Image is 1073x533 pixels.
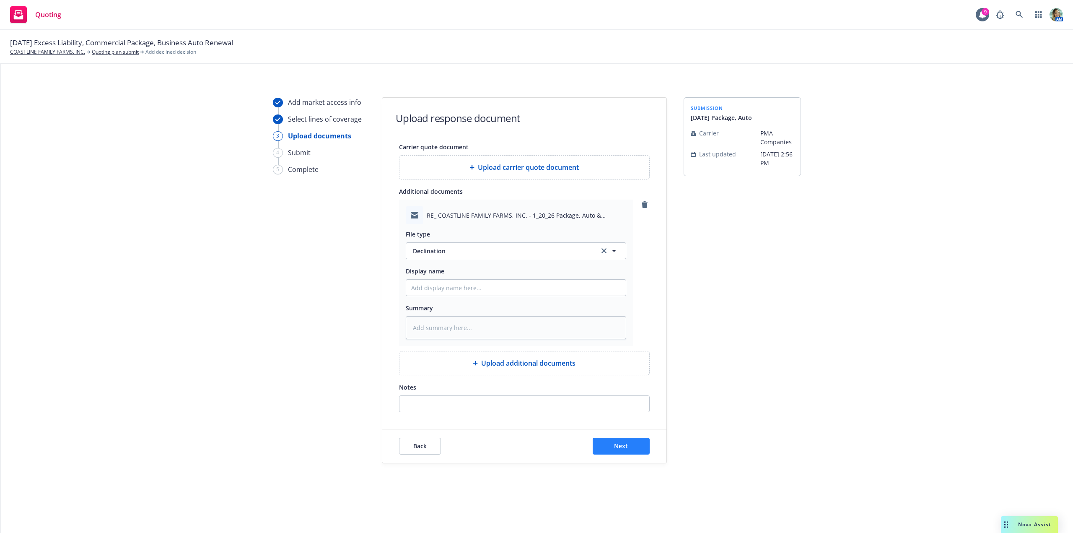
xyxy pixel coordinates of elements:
span: [DATE] Package, Auto [691,113,752,122]
span: [DATE] Excess Liability, Commercial Package, Business Auto Renewal [10,37,233,48]
div: Upload carrier quote document [399,155,650,179]
a: Report a Bug [992,6,1008,23]
span: Notes [399,383,416,391]
span: Last updated [699,150,736,159]
div: 4 [273,148,283,158]
div: Drag to move [1001,516,1011,533]
span: submission [691,104,752,112]
span: RE_ COASTLINE FAMILY FARMS, INC. - 1_20_26 Package, Auto & Umbrella - Potential New Business.eml [427,211,626,220]
a: clear selection [599,246,609,256]
span: Quoting [35,11,61,18]
div: Add market access info [288,97,361,107]
span: Next [614,442,628,450]
img: photo [1050,8,1063,21]
div: 9 [982,8,989,16]
span: [DATE] 2:56 PM [760,150,794,167]
button: Declinationclear selection [406,242,626,259]
span: Upload carrier quote document [478,162,579,172]
span: Upload additional documents [481,358,575,368]
div: Complete [288,164,319,174]
a: Quoting plan submit [92,48,139,56]
div: Select lines of coverage [288,114,362,124]
div: Submit [288,148,311,158]
h1: Upload response document [396,111,521,125]
a: COASTLINE FAMILY FARMS, INC. [10,48,85,56]
span: Display name [406,267,444,275]
div: 3 [273,131,283,141]
button: Next [593,438,650,455]
div: Upload additional documents [399,351,650,375]
span: Nova Assist [1018,521,1051,528]
button: Back [399,438,441,455]
span: PMA Companies [760,129,794,146]
div: 5 [273,165,283,174]
span: Additional documents [399,187,463,195]
span: Carrier [699,129,719,138]
span: Add declined decision [145,48,196,56]
div: Upload documents [288,131,351,141]
span: Summary [406,304,433,312]
a: Switch app [1030,6,1047,23]
a: remove [640,200,650,210]
input: Add display name here... [406,280,626,296]
a: Quoting [7,3,65,26]
span: Back [413,442,427,450]
span: File type [406,230,430,238]
a: Search [1011,6,1028,23]
span: Carrier quote document [399,143,469,151]
span: Declination [413,247,589,255]
button: Nova Assist [1001,516,1058,533]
